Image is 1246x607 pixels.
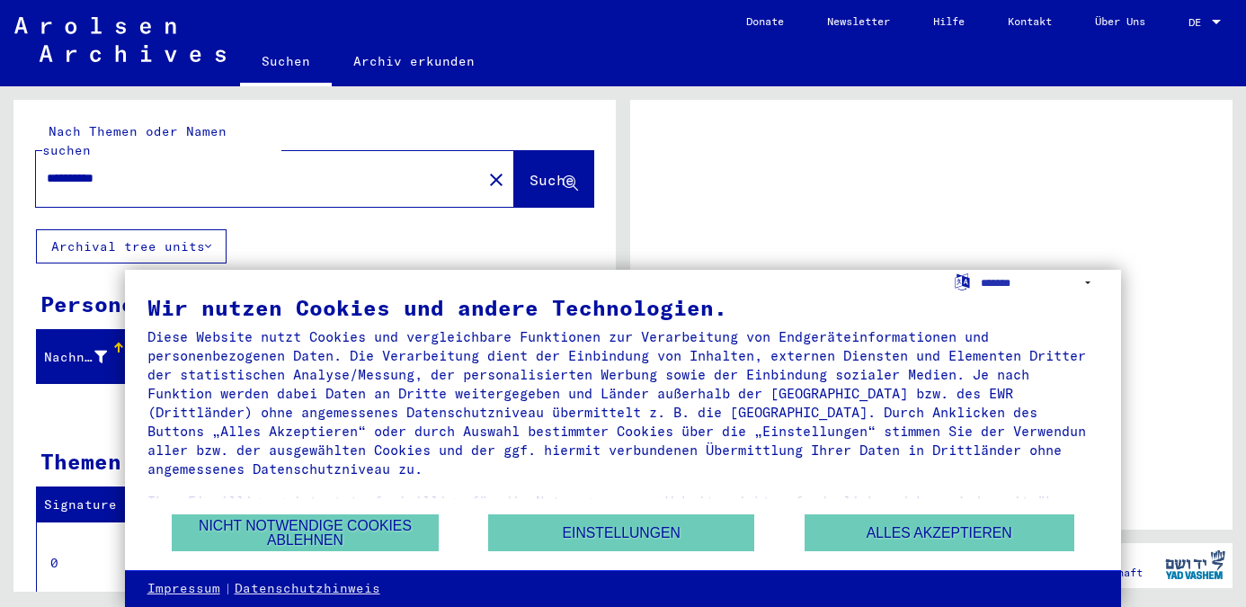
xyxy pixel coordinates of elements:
a: Suchen [240,40,332,86]
mat-header-cell: Nachname [37,332,126,382]
a: Archiv erkunden [332,40,496,83]
div: Signature [44,491,165,520]
mat-label: Nach Themen oder Namen suchen [42,123,227,158]
span: Suche [530,171,574,189]
label: Sprache auswählen [953,272,972,290]
div: Diese Website nutzt Cookies und vergleichbare Funktionen zur Verarbeitung von Endgeräteinformatio... [147,327,1099,478]
div: Themen [40,445,121,478]
div: Signature [44,495,147,514]
button: Clear [478,161,514,197]
button: Suche [514,151,593,207]
img: Arolsen_neg.svg [14,17,226,62]
button: Nicht notwendige Cookies ablehnen [172,514,438,551]
button: Archival tree units [36,229,227,263]
button: Alles akzeptieren [805,514,1074,551]
div: Nachname [44,343,129,371]
a: Impressum [147,580,220,598]
div: Nachname [44,348,107,367]
div: Wir nutzen Cookies und andere Technologien. [147,297,1099,318]
button: Einstellungen [488,514,754,551]
select: Sprache auswählen [981,270,1099,296]
td: 0 [37,522,161,604]
mat-icon: close [485,169,507,191]
a: Datenschutzhinweis [235,580,380,598]
span: DE [1188,16,1208,29]
div: Personen [40,288,148,320]
img: yv_logo.png [1161,542,1229,587]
